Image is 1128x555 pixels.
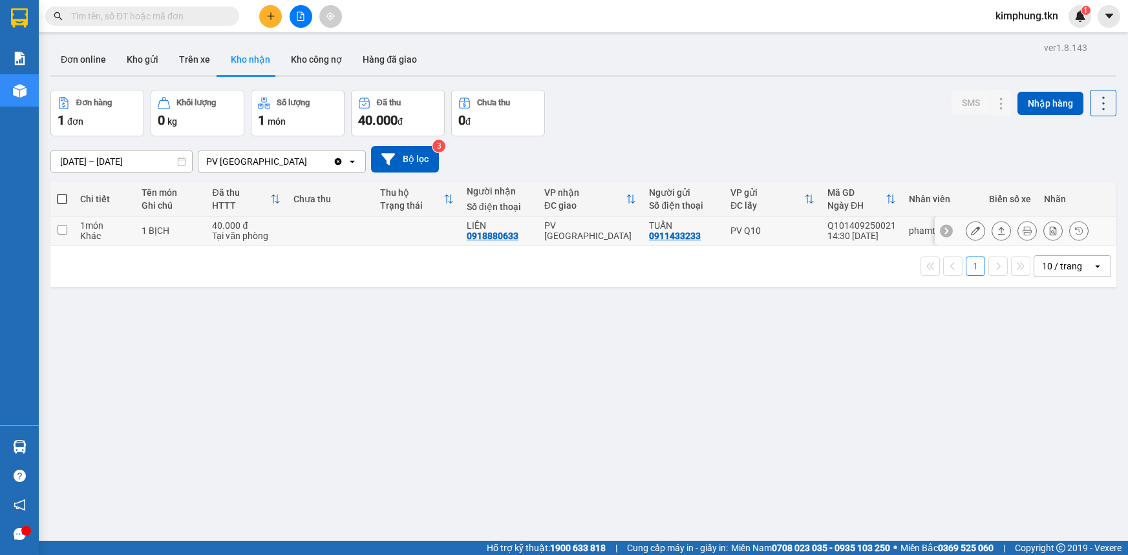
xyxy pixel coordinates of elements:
span: 0 [458,112,465,128]
img: warehouse-icon [13,84,27,98]
strong: 1900 633 818 [550,543,606,553]
span: ⚪️ [893,545,897,550]
button: file-add [290,5,312,28]
div: Ghi chú [142,200,199,211]
span: plus [266,12,275,21]
span: món [268,116,286,127]
span: message [14,528,26,540]
th: Toggle SortBy [374,182,460,216]
span: aim [326,12,335,21]
div: Người nhận [467,186,531,196]
span: kimphung.tkn [985,8,1069,24]
button: plus [259,5,282,28]
img: logo-vxr [11,8,28,28]
div: Ngày ĐH [827,200,886,211]
button: Khối lượng0kg [151,90,244,136]
svg: open [347,156,357,167]
strong: 0369 525 060 [938,543,994,553]
button: Trên xe [169,44,220,75]
span: 1 [1083,6,1088,15]
svg: Clear value [333,156,343,167]
div: VP nhận [544,187,626,198]
div: Tên món [142,187,199,198]
span: đơn [67,116,83,127]
div: HTTT [212,200,270,211]
button: SMS [952,91,990,114]
span: caret-down [1103,10,1115,22]
th: Toggle SortBy [206,182,287,216]
div: Nhân viên [909,194,976,204]
span: Hỗ trợ kỹ thuật: [487,541,606,555]
span: Cung cấp máy in - giấy in: [627,541,728,555]
div: Số lượng [277,98,310,107]
th: Toggle SortBy [538,182,643,216]
th: Toggle SortBy [821,182,902,216]
input: Tìm tên, số ĐT hoặc mã đơn [71,9,224,23]
div: 0918880633 [467,231,518,241]
span: search [54,12,63,21]
div: ver 1.8.143 [1044,41,1087,55]
strong: 0708 023 035 - 0935 103 250 [772,543,890,553]
div: 14:30 [DATE] [827,231,896,241]
input: Selected PV Phước Đông. [308,155,310,168]
span: copyright [1056,543,1065,552]
div: 0911433233 [649,231,701,241]
div: 1 món [80,220,129,231]
div: Chưa thu [293,194,367,204]
span: đ [465,116,471,127]
div: Biển số xe [989,194,1031,204]
div: Mã GD [827,187,886,198]
button: Số lượng1món [251,90,345,136]
img: warehouse-icon [13,440,27,454]
div: phamtheanh.tkn [909,225,976,236]
span: Miền Bắc [900,541,994,555]
button: 1 [966,257,985,276]
button: Đã thu40.000đ [351,90,445,136]
span: 0 [158,112,165,128]
span: question-circle [14,470,26,482]
span: Miền Nam [731,541,890,555]
img: icon-new-feature [1074,10,1086,22]
div: Nhãn [1044,194,1109,204]
span: 1 [58,112,65,128]
div: Đã thu [377,98,401,107]
button: Hàng đã giao [352,44,427,75]
svg: open [1092,261,1103,271]
input: Select a date range. [51,151,192,172]
div: PV [GEOGRAPHIC_DATA] [544,220,637,241]
div: Khác [80,231,129,241]
span: | [615,541,617,555]
div: 1 BỊCH [142,225,199,236]
button: caret-down [1098,5,1120,28]
button: Đơn online [50,44,116,75]
sup: 1 [1081,6,1091,15]
div: VP gửi [730,187,804,198]
div: Giao hàng [992,221,1011,240]
div: Q101409250021 [827,220,896,231]
th: Toggle SortBy [724,182,821,216]
div: Chi tiết [80,194,129,204]
div: Đã thu [212,187,270,198]
div: Tại văn phòng [212,231,281,241]
span: kg [167,116,177,127]
span: đ [398,116,403,127]
div: Chưa thu [477,98,510,107]
div: 40.000 đ [212,220,281,231]
button: Kho công nợ [281,44,352,75]
span: | [1003,541,1005,555]
div: Người gửi [649,187,718,198]
span: notification [14,499,26,511]
div: ĐC lấy [730,200,804,211]
span: file-add [296,12,305,21]
img: solution-icon [13,52,27,65]
span: 40.000 [358,112,398,128]
div: Thu hộ [380,187,443,198]
div: PV Q10 [730,225,814,236]
div: PV [GEOGRAPHIC_DATA] [206,155,307,168]
div: Số điện thoại [467,202,531,212]
button: aim [319,5,342,28]
div: LIÊN [467,220,531,231]
sup: 3 [432,140,445,152]
button: Nhập hàng [1017,92,1083,115]
span: 1 [258,112,265,128]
